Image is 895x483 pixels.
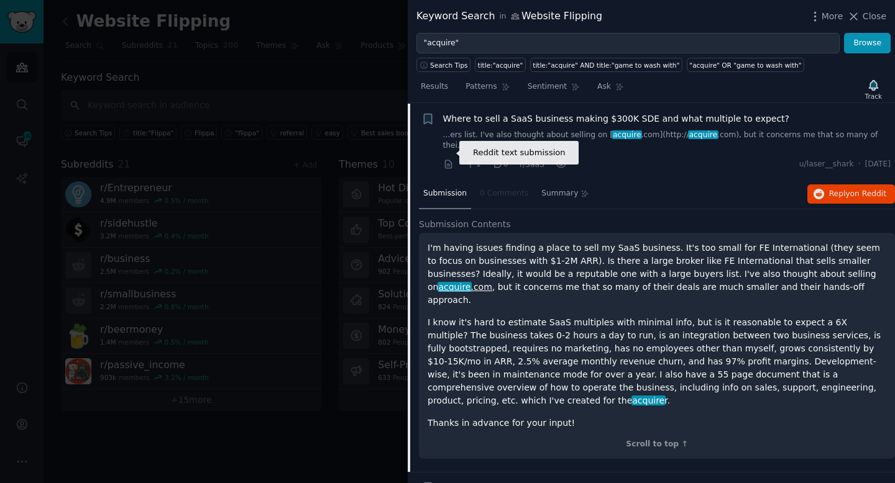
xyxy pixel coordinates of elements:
[419,218,511,231] span: Submission Contents
[809,10,843,23] button: More
[438,282,492,292] a: acquire.com
[631,395,666,405] span: acquire
[528,81,567,93] span: Sentiment
[513,158,515,171] span: ·
[416,9,602,24] div: Keyword Search Website Flipping
[533,61,679,70] div: title:"acquire" AND title:"game to wash with"
[865,92,882,101] div: Track
[428,417,886,430] p: Thanks in advance for your input!
[423,188,467,199] span: Submission
[687,58,804,72] a: "acquire" OR "game to wash with"
[492,159,508,170] span: 0
[475,58,526,72] a: title:"acquire"
[689,61,801,70] div: "acquire" OR "game to wash with"
[466,81,497,93] span: Patterns
[428,439,886,450] div: Scroll to top ↑
[499,11,506,22] span: in
[465,159,480,170] span: 1
[478,61,523,70] div: title:"acquire"
[847,10,886,23] button: Close
[799,159,854,170] span: u/laser__shark
[416,33,840,54] input: Try a keyword related to your business
[688,130,718,139] span: acquire
[549,158,551,171] span: ·
[597,81,611,93] span: Ask
[861,76,886,102] button: Track
[428,316,886,407] p: I know it's hard to estimate SaaS multiples with minimal info, but is it reasonable to expect a 6...
[421,81,448,93] span: Results
[461,77,514,102] a: Patterns
[430,61,468,70] span: Search Tips
[807,184,895,204] button: Replyon Reddit
[416,58,470,72] button: Search Tips
[520,160,544,169] span: r/SaaS
[523,77,584,102] a: Sentiment
[850,189,886,198] span: on Reddit
[530,58,682,72] a: title:"acquire" AND title:"game to wash with"
[844,33,891,54] button: Browse
[428,241,886,307] p: I'm having issues finding a place to sell my SaaS business. It's too small for FE International (...
[443,130,891,151] a: ...ers list. I've also thought about selling on [acquire.com](http://acquire.com), but it concern...
[438,282,472,292] span: acquire
[541,188,578,199] span: Summary
[822,10,843,23] span: More
[458,158,461,171] span: ·
[416,77,452,102] a: Results
[858,159,861,170] span: ·
[865,159,891,170] span: [DATE]
[612,130,642,139] span: acquire
[485,158,488,171] span: ·
[829,189,886,200] span: Reply
[593,77,628,102] a: Ask
[443,112,790,125] a: Where to sell a SaaS business making $300K SDE and what multiple to expect?
[863,10,886,23] span: Close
